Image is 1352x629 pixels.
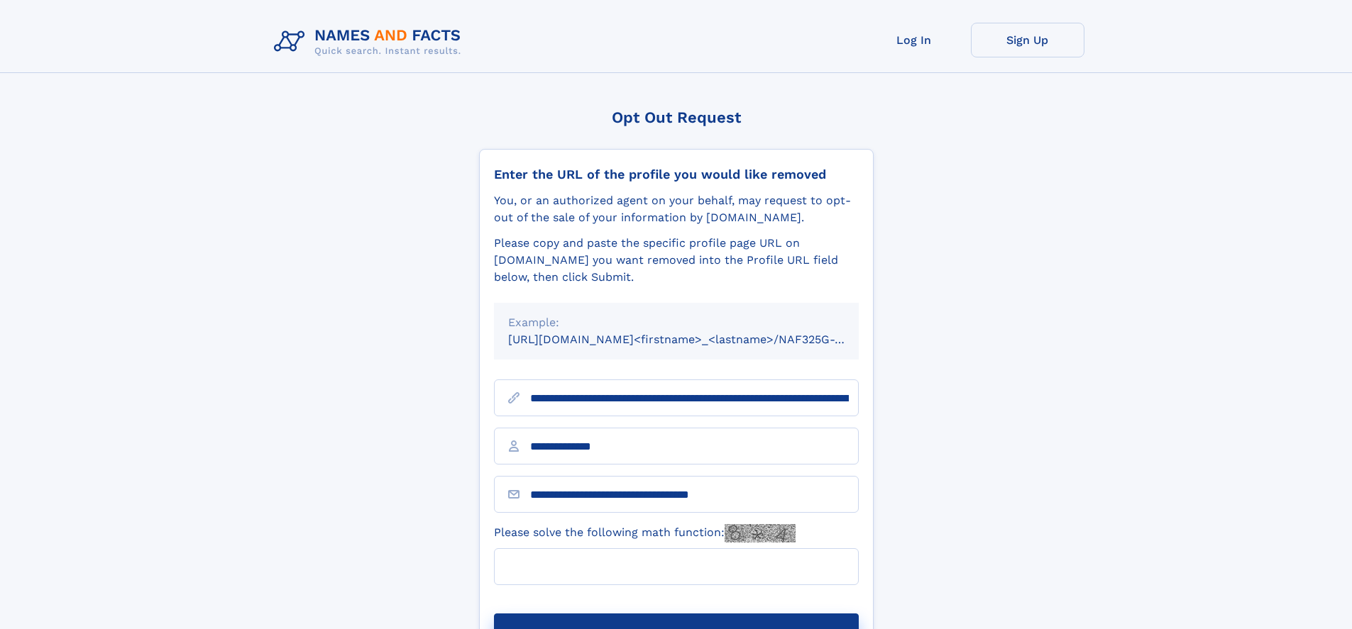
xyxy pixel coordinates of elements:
[479,108,874,126] div: Opt Out Request
[494,167,859,182] div: Enter the URL of the profile you would like removed
[268,23,473,61] img: Logo Names and Facts
[494,192,859,226] div: You, or an authorized agent on your behalf, may request to opt-out of the sale of your informatio...
[857,23,971,57] a: Log In
[494,235,859,286] div: Please copy and paste the specific profile page URL on [DOMAIN_NAME] you want removed into the Pr...
[508,314,845,331] div: Example:
[971,23,1084,57] a: Sign Up
[508,333,886,346] small: [URL][DOMAIN_NAME]<firstname>_<lastname>/NAF325G-xxxxxxxx
[494,524,796,542] label: Please solve the following math function:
